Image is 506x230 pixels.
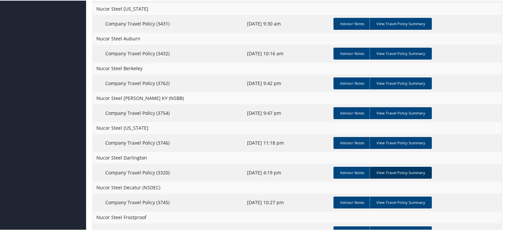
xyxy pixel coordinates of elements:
[333,77,371,89] a: Advisor Notes
[93,74,244,92] td: Company Travel Policy (3762)
[370,77,432,89] a: View Travel Policy Summary
[333,107,371,118] a: Advisor Notes
[93,32,502,44] td: Nucor Steel Auburn
[93,163,244,181] td: Company Travel Policy (3320)
[93,44,244,62] td: Company Travel Policy (3432)
[370,17,432,29] a: View Travel Policy Summary
[93,14,244,32] td: Company Travel Policy (3431)
[244,74,331,92] td: [DATE] 9:42 pm
[333,166,371,178] a: Advisor Notes
[93,121,502,133] td: Nucor Steel [US_STATE]
[244,104,331,121] td: [DATE] 9:47 pm
[333,17,371,29] a: Advisor Notes
[93,92,502,104] td: Nucor Steel [PERSON_NAME] KY (NSBB)
[93,62,502,74] td: Nucor Steel Berkeley
[93,211,502,223] td: Nucor Steel Frostproof
[244,44,331,62] td: [DATE] 10:16 am
[370,47,432,59] a: View Travel Policy Summary
[93,181,502,193] td: Nucor Steel Decatur (NSDEC)
[244,163,331,181] td: [DATE] 4:19 pm
[93,193,244,211] td: Company Travel Policy (3745)
[370,196,432,208] a: View Travel Policy Summary
[93,133,244,151] td: Company Travel Policy (3746)
[333,136,371,148] a: Advisor Notes
[333,47,371,59] a: Advisor Notes
[370,107,432,118] a: View Travel Policy Summary
[93,2,502,14] td: Nucor Steel [US_STATE]
[244,14,331,32] td: [DATE] 9:30 am
[370,166,432,178] a: View Travel Policy Summary
[93,104,244,121] td: Company Travel Policy (3754)
[333,196,371,208] a: Advisor Notes
[244,133,331,151] td: [DATE] 11:18 pm
[370,136,432,148] a: View Travel Policy Summary
[93,151,502,163] td: Nucor Steel Darlington
[244,193,331,211] td: [DATE] 10:27 pm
